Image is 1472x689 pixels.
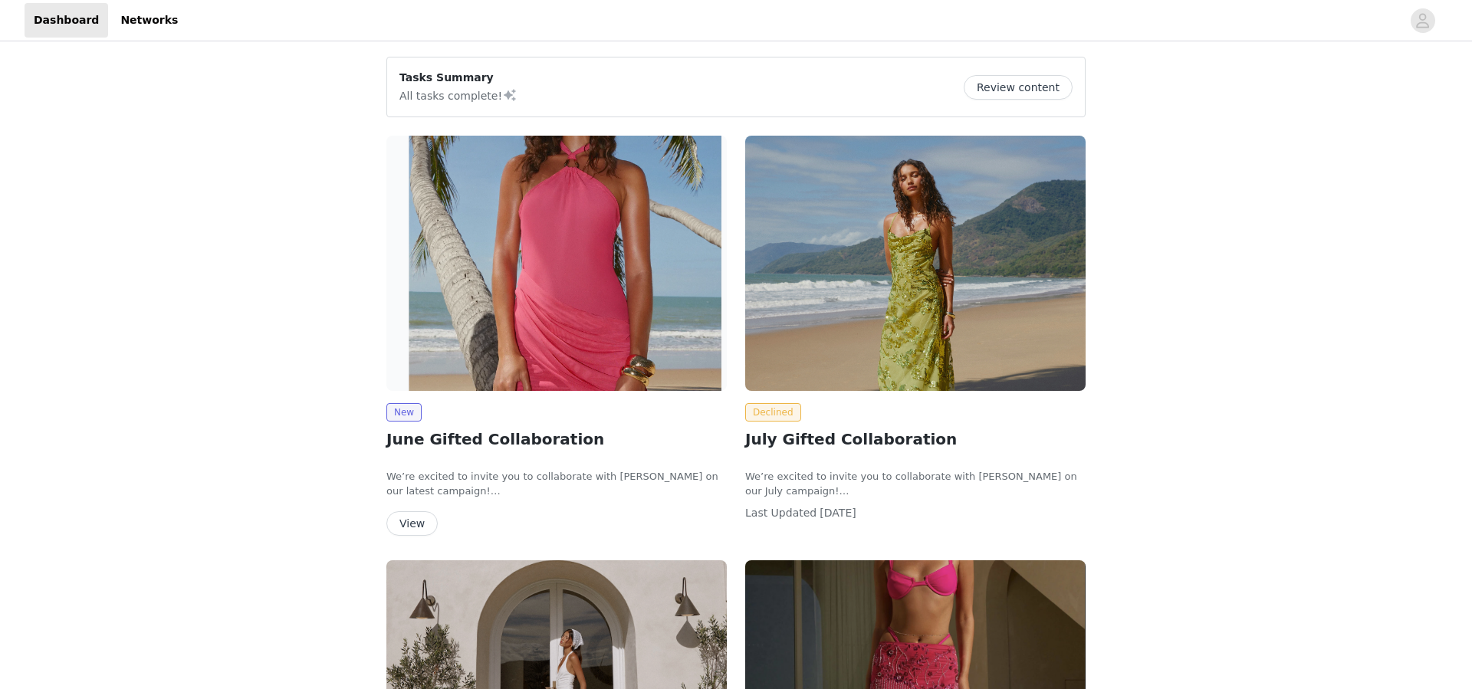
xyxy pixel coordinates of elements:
[745,403,801,422] span: Declined
[745,507,816,519] span: Last Updated
[745,428,1086,451] h2: July Gifted Collaboration
[964,75,1073,100] button: Review content
[386,469,727,499] p: We’re excited to invite you to collaborate with [PERSON_NAME] on our latest campaign!
[386,136,727,391] img: Peppermayo AUS
[745,136,1086,391] img: Peppermayo USA
[386,511,438,536] button: View
[386,403,422,422] span: New
[111,3,187,38] a: Networks
[386,428,727,451] h2: June Gifted Collaboration
[386,518,438,530] a: View
[745,469,1086,499] p: We’re excited to invite you to collaborate with [PERSON_NAME] on our July campaign!
[25,3,108,38] a: Dashboard
[1415,8,1430,33] div: avatar
[399,86,517,104] p: All tasks complete!
[399,70,517,86] p: Tasks Summary
[820,507,856,519] span: [DATE]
